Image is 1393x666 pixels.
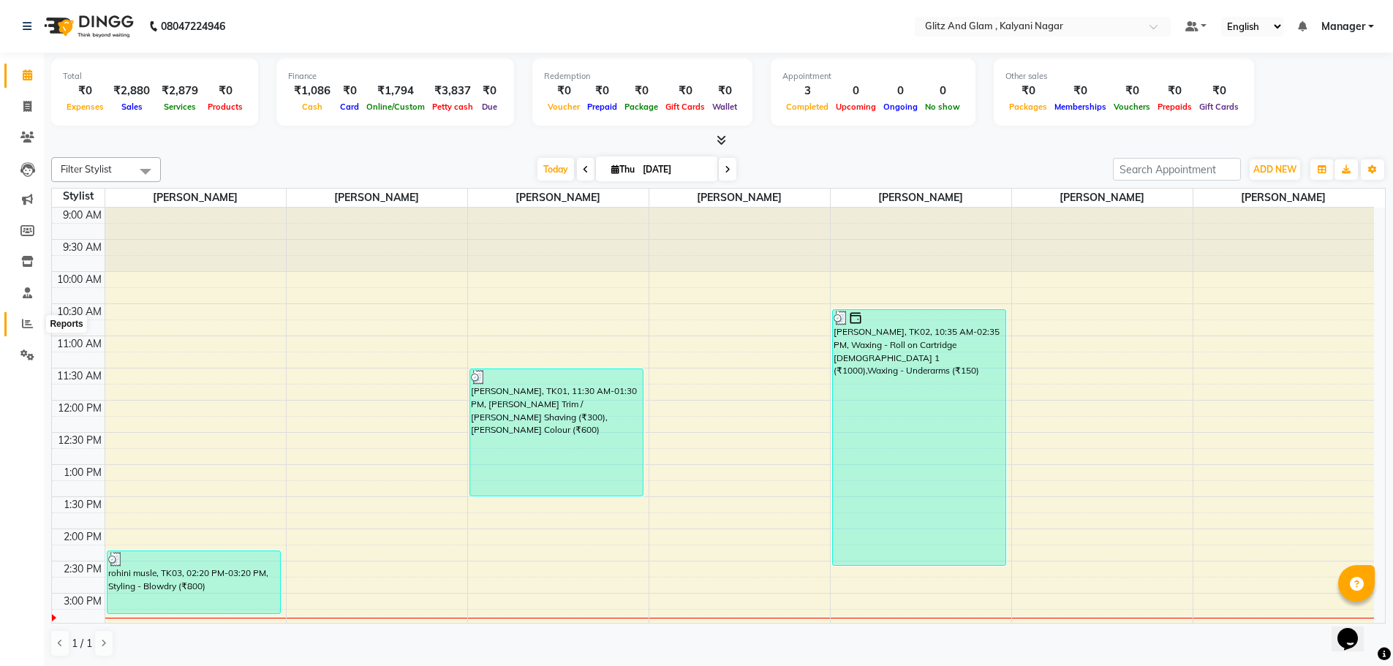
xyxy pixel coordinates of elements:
[118,102,146,112] span: Sales
[1005,83,1051,99] div: ₹0
[1193,189,1375,207] span: [PERSON_NAME]
[156,83,204,99] div: ₹2,879
[880,102,921,112] span: Ongoing
[470,369,643,496] div: [PERSON_NAME], TK01, 11:30 AM-01:30 PM, [PERSON_NAME] Trim / [PERSON_NAME] Shaving (₹300),[PERSON...
[298,102,326,112] span: Cash
[204,83,246,99] div: ₹0
[1250,159,1300,180] button: ADD NEW
[662,102,709,112] span: Gift Cards
[54,336,105,352] div: 11:00 AM
[1110,102,1154,112] span: Vouchers
[61,594,105,609] div: 3:00 PM
[709,83,741,99] div: ₹0
[46,315,86,333] div: Reports
[1005,102,1051,112] span: Packages
[1154,102,1196,112] span: Prepaids
[54,272,105,287] div: 10:00 AM
[63,83,107,99] div: ₹0
[544,102,584,112] span: Voucher
[288,83,336,99] div: ₹1,086
[832,102,880,112] span: Upcoming
[584,102,621,112] span: Prepaid
[61,561,105,577] div: 2:30 PM
[1321,19,1365,34] span: Manager
[288,70,502,83] div: Finance
[782,83,832,99] div: 3
[61,529,105,545] div: 2:00 PM
[1110,83,1154,99] div: ₹0
[37,6,137,47] img: logo
[709,102,741,112] span: Wallet
[621,102,662,112] span: Package
[336,83,363,99] div: ₹0
[61,465,105,480] div: 1:00 PM
[1005,70,1242,83] div: Other sales
[204,102,246,112] span: Products
[287,189,467,207] span: [PERSON_NAME]
[54,368,105,384] div: 11:30 AM
[60,240,105,255] div: 9:30 AM
[1196,83,1242,99] div: ₹0
[880,83,921,99] div: 0
[336,102,363,112] span: Card
[831,189,1011,207] span: [PERSON_NAME]
[921,83,964,99] div: 0
[544,83,584,99] div: ₹0
[584,83,621,99] div: ₹0
[468,189,649,207] span: [PERSON_NAME]
[107,551,281,613] div: rohini musle, TK03, 02:20 PM-03:20 PM, Styling - Blowdry (₹800)
[782,102,832,112] span: Completed
[832,83,880,99] div: 0
[1332,608,1378,651] iframe: chat widget
[160,102,200,112] span: Services
[55,433,105,448] div: 12:30 PM
[1113,158,1241,181] input: Search Appointment
[363,83,429,99] div: ₹1,794
[1051,102,1110,112] span: Memberships
[608,164,638,175] span: Thu
[921,102,964,112] span: No show
[60,208,105,223] div: 9:00 AM
[1253,164,1296,175] span: ADD NEW
[107,83,156,99] div: ₹2,880
[363,102,429,112] span: Online/Custom
[478,102,501,112] span: Due
[429,102,477,112] span: Petty cash
[782,70,964,83] div: Appointment
[161,6,225,47] b: 08047224946
[1196,102,1242,112] span: Gift Cards
[833,310,1006,565] div: [PERSON_NAME], TK02, 10:35 AM-02:35 PM, Waxing - Roll on Cartridge [DEMOGRAPHIC_DATA] 1 (₹1000),W...
[1012,189,1193,207] span: [PERSON_NAME]
[544,70,741,83] div: Redemption
[429,83,477,99] div: ₹3,837
[662,83,709,99] div: ₹0
[63,102,107,112] span: Expenses
[649,189,830,207] span: [PERSON_NAME]
[621,83,662,99] div: ₹0
[72,636,92,651] span: 1 / 1
[55,401,105,416] div: 12:00 PM
[54,304,105,319] div: 10:30 AM
[105,189,286,207] span: [PERSON_NAME]
[1051,83,1110,99] div: ₹0
[61,163,112,175] span: Filter Stylist
[1154,83,1196,99] div: ₹0
[61,497,105,512] div: 1:30 PM
[638,159,711,181] input: 2025-09-04
[537,158,574,181] span: Today
[477,83,502,99] div: ₹0
[63,70,246,83] div: Total
[52,189,105,204] div: Stylist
